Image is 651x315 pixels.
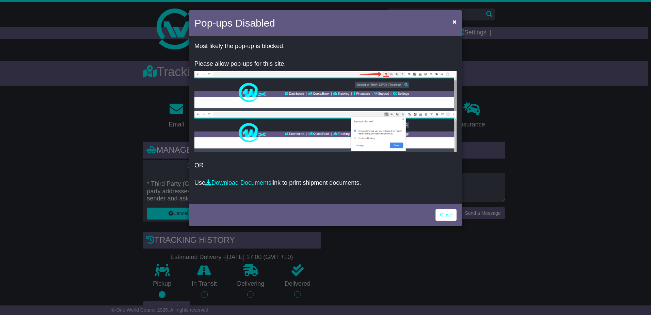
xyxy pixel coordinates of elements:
[194,111,457,152] img: allow-popup-2.png
[205,179,271,186] a: Download Documents
[194,43,457,50] p: Most likely the pop-up is blocked.
[194,71,457,111] img: allow-popup-1.png
[189,37,462,202] div: OR
[194,15,275,31] h4: Pop-ups Disabled
[194,60,457,68] p: Please allow pop-ups for this site.
[449,15,460,29] button: Close
[452,18,457,26] span: ×
[435,209,457,221] a: Close
[194,179,457,187] p: Use link to print shipment documents.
